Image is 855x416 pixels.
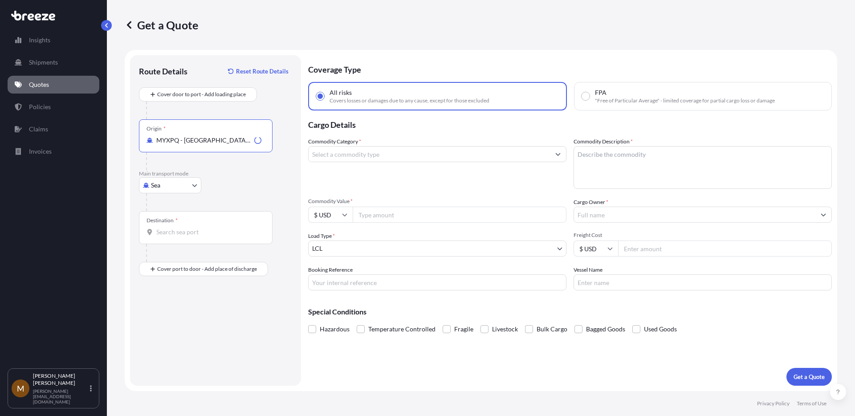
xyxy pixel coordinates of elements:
button: Cover door to port - Add loading place [139,87,257,102]
div: Destination [147,217,178,224]
a: Claims [8,120,99,138]
a: Invoices [8,143,99,160]
span: Freight Cost [574,232,832,239]
p: Cargo Details [308,110,832,137]
label: Commodity Category [308,137,361,146]
span: Sea [151,181,160,190]
a: Policies [8,98,99,116]
p: [PERSON_NAME] [PERSON_NAME] [33,372,88,387]
p: Main transport mode [139,170,292,177]
a: Shipments [8,53,99,71]
span: Temperature Controlled [368,322,436,336]
input: All risksCovers losses or damages due to any cause, except for those excluded [316,92,324,100]
span: Cover port to door - Add place of discharge [157,265,257,273]
input: Origin [156,136,251,145]
span: Covers losses or damages due to any cause, except for those excluded [330,97,489,104]
label: Cargo Owner [574,198,608,207]
p: Invoices [29,147,52,156]
div: Origin [147,125,166,132]
p: Quotes [29,80,49,89]
span: Bagged Goods [586,322,625,336]
label: Commodity Description [574,137,633,146]
input: Select a commodity type [309,146,550,162]
button: Reset Route Details [224,64,292,78]
span: Used Goods [644,322,677,336]
p: Route Details [139,66,187,77]
span: All risks [330,88,352,97]
button: Select transport [139,177,201,193]
span: Commodity Value [308,198,566,205]
input: Full name [574,207,815,223]
input: Destination [156,228,261,237]
button: Show suggestions [815,207,831,223]
span: Fragile [454,322,473,336]
span: Load Type [308,232,335,241]
button: LCL [308,241,566,257]
p: Special Conditions [308,308,832,315]
button: Get a Quote [786,368,832,386]
div: Loading [254,137,261,144]
p: Shipments [29,58,58,67]
input: Enter amount [618,241,832,257]
span: "Free of Particular Average" - limited coverage for partial cargo loss or damage [595,97,775,104]
a: Terms of Use [797,400,826,407]
span: M [17,384,24,393]
p: [PERSON_NAME][EMAIL_ADDRESS][DOMAIN_NAME] [33,388,88,404]
label: Vessel Name [574,265,603,274]
p: Coverage Type [308,55,832,82]
label: Booking Reference [308,265,353,274]
p: Insights [29,36,50,45]
p: Reset Route Details [236,67,289,76]
input: Type amount [353,207,566,223]
button: Cover port to door - Add place of discharge [139,262,268,276]
button: Show suggestions [550,146,566,162]
span: Bulk Cargo [537,322,567,336]
input: Enter name [574,274,832,290]
span: FPA [595,88,607,97]
span: LCL [312,244,322,253]
span: Livestock [492,322,518,336]
p: Get a Quote [794,372,825,381]
input: Your internal reference [308,274,566,290]
a: Insights [8,31,99,49]
a: Privacy Policy [757,400,790,407]
input: FPA"Free of Particular Average" - limited coverage for partial cargo loss or damage [582,92,590,100]
p: Get a Quote [125,18,198,32]
span: Cover door to port - Add loading place [157,90,246,99]
span: Hazardous [320,322,350,336]
p: Claims [29,125,48,134]
p: Policies [29,102,51,111]
a: Quotes [8,76,99,94]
